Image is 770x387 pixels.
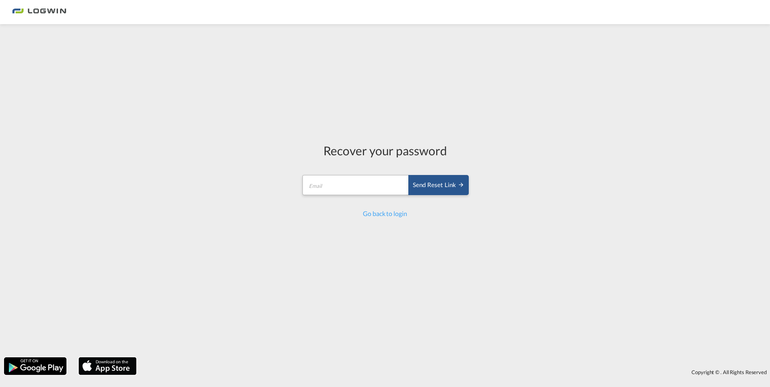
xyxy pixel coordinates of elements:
[408,175,469,195] button: SEND RESET LINK
[12,3,66,21] img: bc73a0e0d8c111efacd525e4c8ad7d32.png
[363,210,407,217] a: Go back to login
[78,356,137,376] img: apple.png
[413,181,464,190] div: Send reset link
[458,181,464,188] md-icon: icon-arrow-right
[301,142,469,159] div: Recover your password
[3,356,67,376] img: google.png
[141,365,770,379] div: Copyright © . All Rights Reserved
[302,175,409,195] input: Email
